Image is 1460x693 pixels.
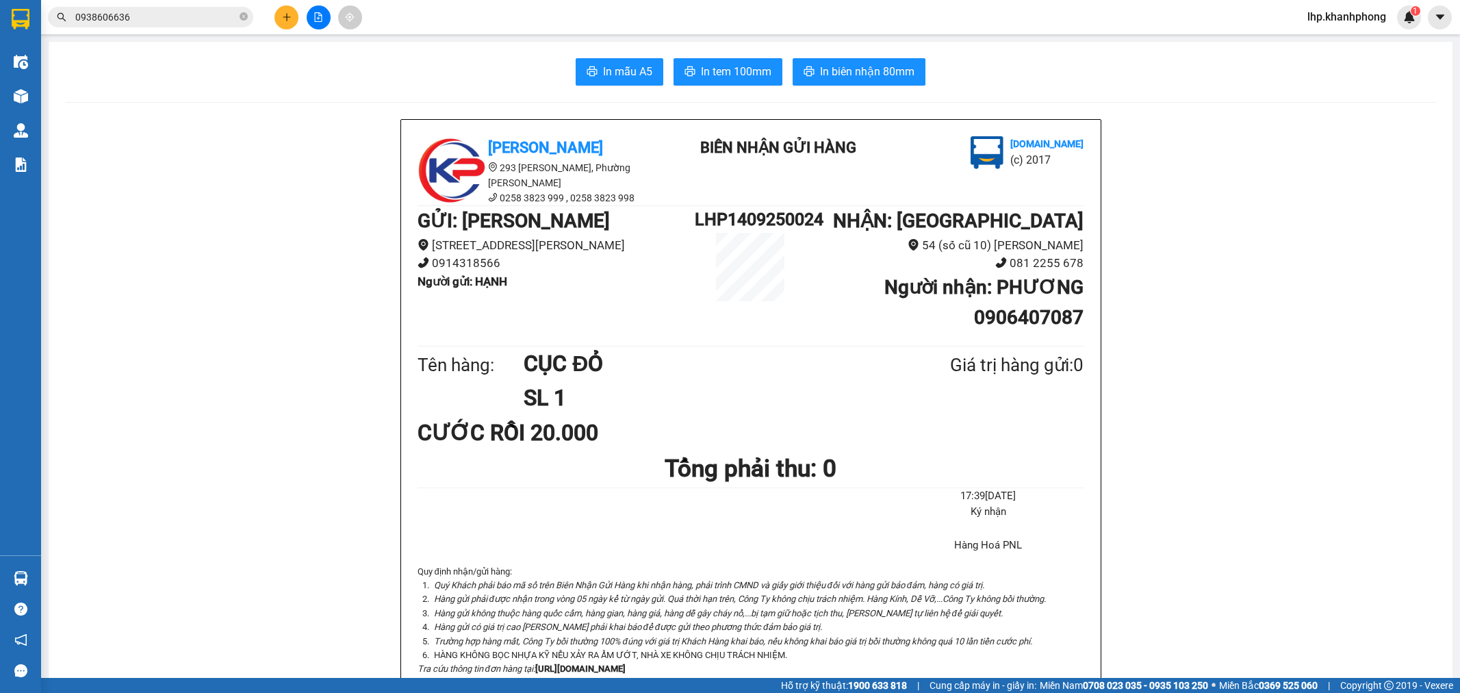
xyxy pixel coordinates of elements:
span: question-circle [14,603,27,616]
i: Tra cứu thông tin đơn hàng tại: [418,664,535,674]
span: ⚪️ [1212,683,1216,688]
img: logo.jpg [418,136,486,205]
div: CƯỚC RỒI 20.000 [418,416,637,450]
b: [DOMAIN_NAME] [1010,138,1084,149]
span: aim [345,12,355,22]
div: Giá trị hàng gửi: 0 [884,351,1084,379]
li: Hàng Hoá PNL [893,538,1084,554]
li: 081 2255 678 [806,254,1084,273]
button: file-add [307,5,331,29]
i: Hàng gửi không thuộc hàng quốc cấm, hàng gian, hàng giả, hàng dễ gây cháy nổ,...bị tạm giữ hoặc t... [434,608,1003,618]
button: aim [338,5,362,29]
span: close-circle [240,12,248,21]
span: printer [804,66,815,79]
li: 293 [PERSON_NAME], Phường [PERSON_NAME] [418,160,664,190]
span: printer [684,66,695,79]
li: HÀNG KHÔNG BỌC NHỰA KỸ NẾU XẢY RA ẨM ƯỚT, NHÀ XE KHÔNG CHỊU TRÁCH NHIỆM. [431,648,1084,662]
span: Miền Nam [1040,678,1208,693]
span: | [917,678,919,693]
img: warehouse-icon [14,123,28,138]
strong: 0708 023 035 - 0935 103 250 [1083,680,1208,691]
span: phone [995,257,1007,268]
img: solution-icon [14,157,28,172]
div: Quy định nhận/gửi hàng : [418,565,1084,677]
h1: Tổng phải thu: 0 [418,450,1084,488]
h1: LHP1409250024 [695,206,806,233]
li: Ký nhận [893,504,1084,520]
li: 17:39[DATE] [893,488,1084,505]
span: close-circle [240,11,248,24]
span: plus [282,12,292,22]
span: environment [488,162,498,172]
span: search [57,12,66,22]
li: 0258 3823 999 , 0258 3823 998 [418,190,664,205]
span: notification [14,633,27,646]
span: Hỗ trợ kỹ thuật: [781,678,907,693]
img: logo-vxr [12,9,29,29]
strong: 0369 525 060 [1259,680,1318,691]
li: (c) 2017 [1010,151,1084,168]
span: phone [488,192,498,202]
span: environment [418,239,429,251]
img: icon-new-feature [1403,11,1416,23]
input: Tìm tên, số ĐT hoặc mã đơn [75,10,237,25]
button: printerIn tem 100mm [674,58,782,86]
i: Hàng gửi phải được nhận trong vòng 05 ngày kể từ ngày gửi. Quá thời hạn trên, Công Ty không chịu ... [434,594,1046,604]
span: caret-down [1434,11,1446,23]
button: printerIn biên nhận 80mm [793,58,925,86]
span: 1 [1413,6,1418,16]
img: logo.jpg [971,136,1003,169]
img: warehouse-icon [14,55,28,69]
b: NHẬN : [GEOGRAPHIC_DATA] [833,210,1084,232]
i: Trường hợp hàng mất, Công Ty bồi thường 100% đúng với giá trị Khách Hàng khai báo, nếu không khai... [434,636,1032,646]
span: In mẫu A5 [603,63,652,80]
span: | [1328,678,1330,693]
strong: [URL][DOMAIN_NAME] [535,664,626,674]
span: In tem 100mm [701,63,771,80]
b: [PERSON_NAME] [488,139,603,156]
span: printer [587,66,598,79]
span: lhp.khanhphong [1296,8,1397,25]
span: Cung cấp máy in - giấy in: [930,678,1036,693]
img: warehouse-icon [14,571,28,585]
span: In biên nhận 80mm [820,63,914,80]
b: GỬI : [PERSON_NAME] [418,210,610,232]
span: copyright [1384,681,1394,690]
img: warehouse-icon [14,89,28,103]
div: Tên hàng: [418,351,524,379]
li: 0914318566 [418,254,695,273]
b: BIÊN NHẬN GỬI HÀNG [700,139,856,156]
sup: 1 [1411,6,1420,16]
li: [STREET_ADDRESS][PERSON_NAME] [418,236,695,255]
li: 54 (số cũ 10) [PERSON_NAME] [806,236,1084,255]
span: Miền Bắc [1219,678,1318,693]
span: message [14,664,27,677]
strong: 1900 633 818 [848,680,907,691]
i: Hàng gửi có giá trị cao [PERSON_NAME] phải khai báo để được gửi theo phương thức đảm bảo giá trị. [434,622,823,632]
b: Người nhận : PHƯƠNG 0906407087 [884,276,1084,329]
button: caret-down [1428,5,1452,29]
button: plus [274,5,298,29]
span: file-add [313,12,323,22]
button: printerIn mẫu A5 [576,58,663,86]
b: Người gửi : HẠNH [418,275,507,288]
h1: CỤC ĐỎ [524,346,884,381]
span: phone [418,257,429,268]
h1: SL 1 [524,381,884,415]
i: Quý Khách phải báo mã số trên Biên Nhận Gửi Hàng khi nhận hàng, phải trình CMND và giấy giới thiệ... [434,580,984,590]
span: environment [908,239,919,251]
